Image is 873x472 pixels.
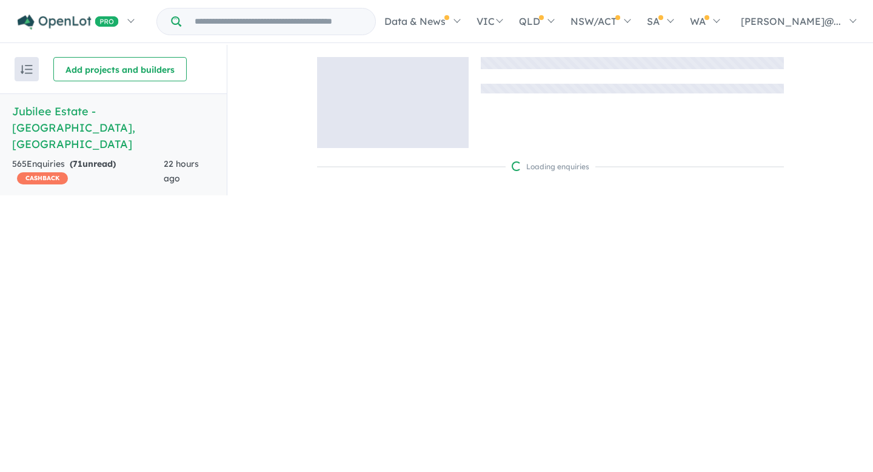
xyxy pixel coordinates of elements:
[12,103,215,152] h5: Jubilee Estate - [GEOGRAPHIC_DATA] , [GEOGRAPHIC_DATA]
[73,158,82,169] span: 71
[18,15,119,30] img: Openlot PRO Logo White
[741,15,841,27] span: [PERSON_NAME]@...
[70,158,116,169] strong: ( unread)
[164,158,199,184] span: 22 hours ago
[21,65,33,74] img: sort.svg
[17,172,68,184] span: CASHBACK
[53,57,187,81] button: Add projects and builders
[12,157,164,186] div: 565 Enquir ies
[512,161,589,173] div: Loading enquiries
[184,8,373,35] input: Try estate name, suburb, builder or developer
